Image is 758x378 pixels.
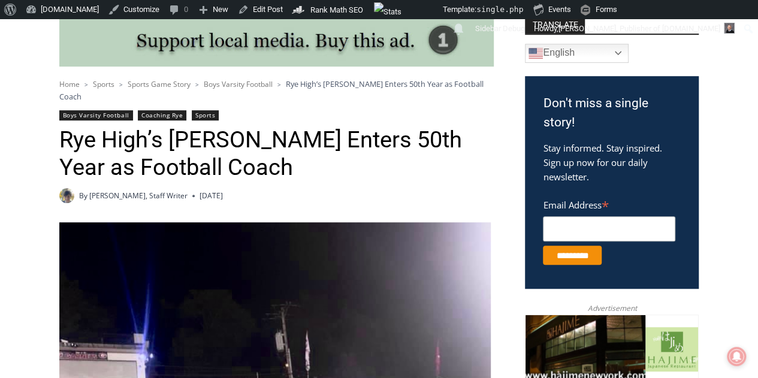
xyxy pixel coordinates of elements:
a: Sports [192,110,219,120]
label: Email Address [543,193,675,214]
a: Open Tues. - Sun. [PHONE_NUMBER] [1,120,120,149]
span: Advertisement [575,303,648,314]
span: > [84,80,88,89]
img: en [529,46,543,61]
a: [PERSON_NAME], Staff Writer [89,190,188,201]
span: Rank Math SEO [310,5,363,14]
span: Open Tues. - Sun. [PHONE_NUMBER] [4,123,117,169]
span: > [119,80,123,89]
span: Intern @ [DOMAIN_NAME] [313,119,555,146]
a: Sports [93,79,114,89]
a: Author image [59,188,74,203]
span: By [79,190,87,201]
a: Home [59,79,80,89]
span: single.php [476,5,523,14]
div: Apply Now <> summer and RHS senior internships available [303,1,566,116]
a: Sports Game Story [128,79,191,89]
img: Views over 48 hours. Click for more Jetpack Stats. [374,2,441,17]
a: Howdy, [530,19,739,38]
div: "Chef [PERSON_NAME] omakase menu is nirvana for lovers of great Japanese food." [123,75,170,143]
a: Turn on Custom Sidebars explain mode. [471,19,530,38]
a: Boys Varsity Football [59,110,133,120]
a: Coaching Rye [138,110,186,120]
span: > [277,80,281,89]
h3: Don't miss a single story! [543,94,681,132]
h1: Rye High’s [PERSON_NAME] Enters 50th Year as Football Coach [59,126,494,181]
a: English [525,44,629,63]
img: (PHOTO: MyRye.com 2024 Head Intern, Editor and now Staff Writer Charlie Morris. Contributed.)Char... [59,188,74,203]
a: Intern @ [DOMAIN_NAME] [288,116,581,149]
nav: Breadcrumbs [59,78,494,102]
p: Stay informed. Stay inspired. Sign up now for our daily newsletter. [543,141,681,184]
span: Rye High’s [PERSON_NAME] Enters 50th Year as Football Coach [59,78,484,101]
a: Boys Varsity Football [204,79,273,89]
time: [DATE] [200,190,223,201]
span: [PERSON_NAME], Publisher of [DOMAIN_NAME] [558,24,720,33]
span: > [195,80,199,89]
img: support local media, buy this ad [59,13,494,67]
